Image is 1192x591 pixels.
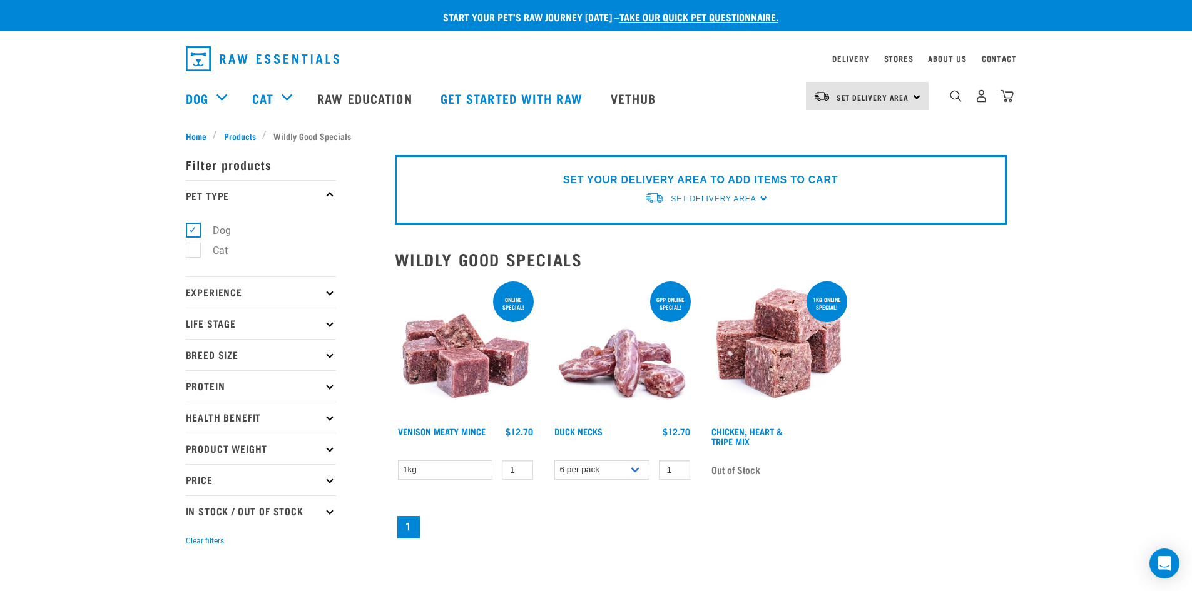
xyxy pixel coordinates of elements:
[502,460,533,480] input: 1
[217,129,262,143] a: Products
[186,464,336,495] p: Price
[395,279,537,421] img: 1117 Venison Meat Mince 01
[813,91,830,102] img: van-moving.png
[711,460,760,479] span: Out of Stock
[224,129,256,143] span: Products
[644,191,665,205] img: van-moving.png
[428,73,598,123] a: Get started with Raw
[711,429,783,443] a: Chicken, Heart & Tripe Mix
[252,89,273,108] a: Cat
[1001,89,1014,103] img: home-icon@2x.png
[837,95,909,99] span: Set Delivery Area
[659,460,690,480] input: 1
[598,73,672,123] a: Vethub
[186,129,1007,143] nav: breadcrumbs
[186,129,206,143] span: Home
[397,516,420,538] a: Page 1
[563,173,838,188] p: SET YOUR DELIVERY AREA TO ADD ITEMS TO CART
[928,56,966,61] a: About Us
[807,290,847,316] div: 1kg online special!
[186,339,336,370] p: Breed Size
[186,535,224,547] button: Clear filters
[186,495,336,527] p: In Stock / Out Of Stock
[884,56,914,61] a: Stores
[305,73,427,123] a: Raw Education
[186,149,336,180] p: Filter products
[186,402,336,433] p: Health Benefit
[1149,548,1179,578] div: Open Intercom Messenger
[950,90,962,102] img: home-icon-1@2x.png
[398,429,486,433] a: Venison Meaty Mince
[186,308,336,339] p: Life Stage
[663,427,690,437] div: $12.70
[193,243,233,258] label: Cat
[186,89,208,108] a: Dog
[650,290,691,316] div: 6pp online special!
[982,56,1017,61] a: Contact
[186,433,336,464] p: Product Weight
[975,89,988,103] img: user.png
[186,46,339,71] img: Raw Essentials Logo
[551,279,693,421] img: Pile Of Duck Necks For Pets
[176,41,1017,76] nav: dropdown navigation
[395,513,1007,541] nav: pagination
[186,276,336,308] p: Experience
[186,129,213,143] a: Home
[186,370,336,402] p: Protein
[708,279,850,421] img: 1062 Chicken Heart Tripe Mix 01
[506,427,533,437] div: $12.70
[186,180,336,211] p: Pet Type
[832,56,869,61] a: Delivery
[554,429,603,433] a: Duck Necks
[671,194,756,203] span: Set Delivery Area
[395,250,1007,269] h2: Wildly Good Specials
[619,14,778,19] a: take our quick pet questionnaire.
[493,290,534,316] div: ONLINE SPECIAL!
[193,223,236,238] label: Dog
